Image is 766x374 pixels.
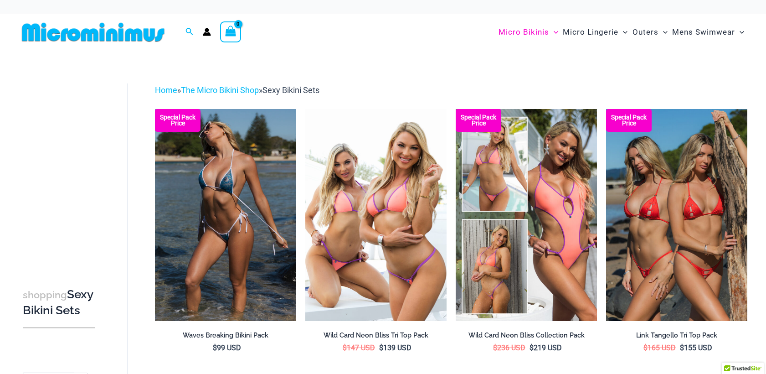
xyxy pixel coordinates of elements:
[618,21,627,44] span: Menu Toggle
[262,85,319,95] span: Sexy Bikini Sets
[379,343,383,352] span: $
[203,28,211,36] a: Account icon link
[670,18,746,46] a: Mens SwimwearMenu ToggleMenu Toggle
[379,343,411,352] bdi: 139 USD
[23,76,105,259] iframe: TrustedSite Certified
[456,109,597,321] a: Collection Pack (7) Collection Pack B (1)Collection Pack B (1)
[499,21,549,44] span: Micro Bikinis
[213,343,241,352] bdi: 99 USD
[155,331,296,340] h2: Waves Breaking Bikini Pack
[493,343,497,352] span: $
[672,21,735,44] span: Mens Swimwear
[456,109,597,321] img: Collection Pack (7)
[181,85,259,95] a: The Micro Bikini Shop
[606,331,747,340] h2: Link Tangello Tri Top Pack
[493,343,525,352] bdi: 236 USD
[155,109,296,321] img: Waves Breaking Ocean 312 Top 456 Bottom 08
[680,343,684,352] span: $
[220,21,241,42] a: View Shopping Cart, empty
[658,21,668,44] span: Menu Toggle
[155,85,177,95] a: Home
[643,343,676,352] bdi: 165 USD
[680,343,712,352] bdi: 155 USD
[495,17,748,47] nav: Site Navigation
[643,343,648,352] span: $
[155,85,319,95] span: » »
[632,21,658,44] span: Outers
[456,114,501,126] b: Special Pack Price
[456,331,597,340] h2: Wild Card Neon Bliss Collection Pack
[155,114,200,126] b: Special Pack Price
[456,331,597,343] a: Wild Card Neon Bliss Collection Pack
[343,343,375,352] bdi: 147 USD
[23,287,95,318] h3: Sexy Bikini Sets
[530,343,562,352] bdi: 219 USD
[496,18,560,46] a: Micro BikinisMenu ToggleMenu Toggle
[305,109,447,321] img: Wild Card Neon Bliss Tri Top Pack
[18,22,168,42] img: MM SHOP LOGO FLAT
[155,331,296,343] a: Waves Breaking Bikini Pack
[155,109,296,321] a: Waves Breaking Ocean 312 Top 456 Bottom 08 Waves Breaking Ocean 312 Top 456 Bottom 04Waves Breaki...
[606,109,747,321] a: Bikini Pack Bikini Pack BBikini Pack B
[549,21,558,44] span: Menu Toggle
[305,331,447,340] h2: Wild Card Neon Bliss Tri Top Pack
[606,331,747,343] a: Link Tangello Tri Top Pack
[343,343,347,352] span: $
[606,109,747,321] img: Bikini Pack
[185,26,194,38] a: Search icon link
[305,331,447,343] a: Wild Card Neon Bliss Tri Top Pack
[23,289,67,301] span: shopping
[530,343,534,352] span: $
[213,343,217,352] span: $
[563,21,618,44] span: Micro Lingerie
[305,109,447,321] a: Wild Card Neon Bliss Tri Top PackWild Card Neon Bliss Tri Top Pack BWild Card Neon Bliss Tri Top ...
[606,114,652,126] b: Special Pack Price
[630,18,670,46] a: OutersMenu ToggleMenu Toggle
[735,21,744,44] span: Menu Toggle
[560,18,630,46] a: Micro LingerieMenu ToggleMenu Toggle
